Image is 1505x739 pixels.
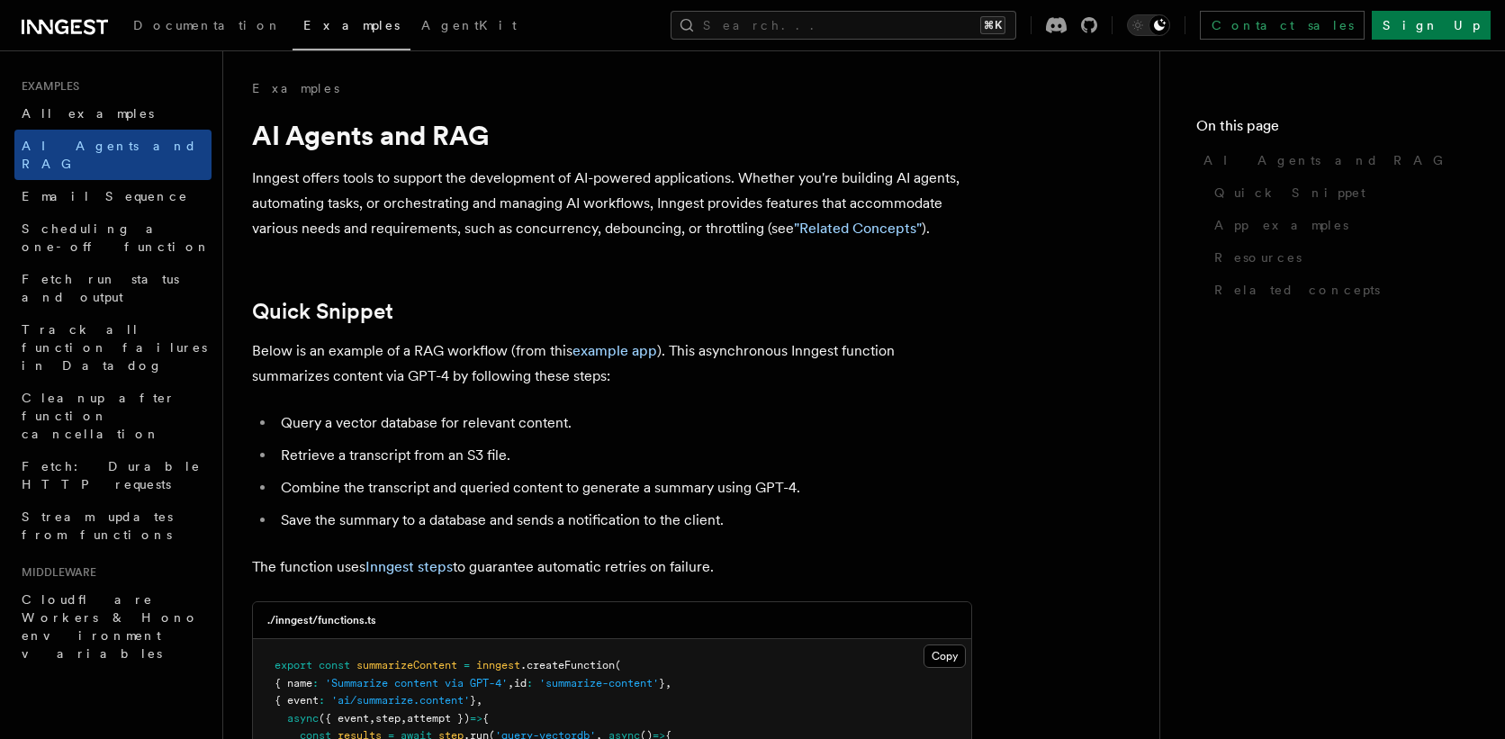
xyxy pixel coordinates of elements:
a: AI Agents and RAG [14,130,212,180]
span: ({ event [319,712,369,725]
span: async [287,712,319,725]
span: Track all function failures in Datadog [22,322,207,373]
button: Search...⌘K [671,11,1016,40]
span: { name [275,677,312,689]
span: { [482,712,489,725]
span: .createFunction [520,659,615,671]
a: Track all function failures in Datadog [14,313,212,382]
a: example app [572,342,657,359]
span: Fetch run status and output [22,272,179,304]
span: App examples [1214,216,1348,234]
button: Toggle dark mode [1127,14,1170,36]
span: id [514,677,527,689]
p: Below is an example of a RAG workflow (from this ). This asynchronous Inngest function summarizes... [252,338,972,389]
span: All examples [22,106,154,121]
span: const [319,659,350,671]
span: ( [615,659,621,671]
a: Examples [293,5,410,50]
p: The function uses to guarantee automatic retries on failure. [252,554,972,580]
span: step [375,712,401,725]
a: Quick Snippet [1207,176,1469,209]
span: => [470,712,482,725]
a: Documentation [122,5,293,49]
a: Email Sequence [14,180,212,212]
span: { event [275,694,319,707]
span: Stream updates from functions [22,509,173,542]
a: Related concepts [1207,274,1469,306]
span: AI Agents and RAG [22,139,197,171]
span: , [369,712,375,725]
li: Combine the transcript and queried content to generate a summary using GPT-4. [275,475,972,500]
span: Resources [1214,248,1302,266]
a: Inngest steps [365,558,453,575]
p: Inngest offers tools to support the development of AI-powered applications. Whether you're buildi... [252,166,972,241]
li: Retrieve a transcript from an S3 file. [275,443,972,468]
span: inngest [476,659,520,671]
span: AgentKit [421,18,517,32]
a: Cleanup after function cancellation [14,382,212,450]
a: Examples [252,79,339,97]
a: Fetch run status and output [14,263,212,313]
a: "Related Concepts" [794,220,922,237]
a: App examples [1207,209,1469,241]
span: 'summarize-content' [539,677,659,689]
h3: ./inngest/functions.ts [267,613,376,627]
span: } [659,677,665,689]
a: Contact sales [1200,11,1365,40]
span: Email Sequence [22,189,188,203]
span: Scheduling a one-off function [22,221,211,254]
span: , [401,712,407,725]
span: export [275,659,312,671]
span: = [464,659,470,671]
span: : [319,694,325,707]
a: AI Agents and RAG [1196,144,1469,176]
button: Copy [924,644,966,668]
a: Cloudflare Workers & Hono environment variables [14,583,212,670]
a: All examples [14,97,212,130]
h4: On this page [1196,115,1469,144]
span: 'ai/summarize.content' [331,694,470,707]
span: Middleware [14,565,96,580]
span: attempt }) [407,712,470,725]
kbd: ⌘K [980,16,1005,34]
li: Save the summary to a database and sends a notification to the client. [275,508,972,533]
span: Quick Snippet [1214,184,1365,202]
span: , [665,677,671,689]
li: Query a vector database for relevant content. [275,410,972,436]
span: , [476,694,482,707]
span: : [527,677,533,689]
span: : [312,677,319,689]
a: Quick Snippet [252,299,393,324]
a: AgentKit [410,5,527,49]
h1: AI Agents and RAG [252,119,972,151]
span: Cloudflare Workers & Hono environment variables [22,592,199,661]
a: Stream updates from functions [14,500,212,551]
span: Related concepts [1214,281,1380,299]
a: Sign Up [1372,11,1491,40]
a: Resources [1207,241,1469,274]
span: Examples [303,18,400,32]
span: summarizeContent [356,659,457,671]
span: Cleanup after function cancellation [22,391,176,441]
a: Fetch: Durable HTTP requests [14,450,212,500]
span: AI Agents and RAG [1203,151,1453,169]
span: Documentation [133,18,282,32]
span: } [470,694,476,707]
span: , [508,677,514,689]
span: Examples [14,79,79,94]
span: Fetch: Durable HTTP requests [22,459,201,491]
a: Scheduling a one-off function [14,212,212,263]
span: 'Summarize content via GPT-4' [325,677,508,689]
